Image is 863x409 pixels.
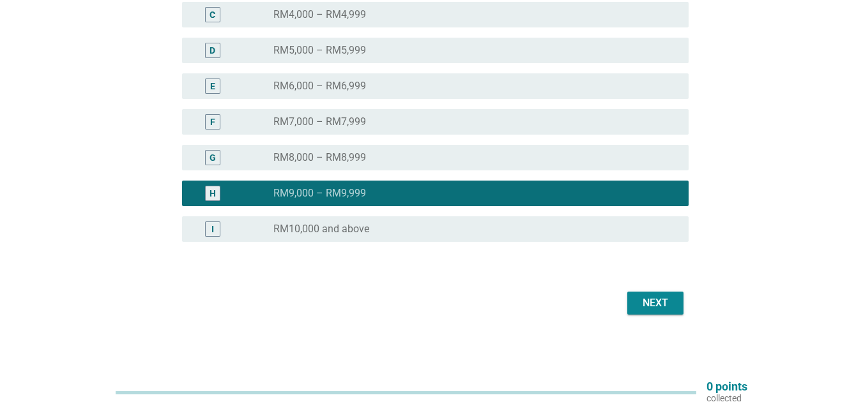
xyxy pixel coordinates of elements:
label: RM8,000 – RM8,999 [273,151,366,164]
p: 0 points [706,381,747,392]
label: RM5,000 – RM5,999 [273,44,366,57]
div: Next [638,295,673,311]
label: RM10,000 and above [273,223,369,235]
div: I [211,223,214,236]
div: C [210,8,215,22]
p: collected [706,392,747,404]
label: RM7,000 – RM7,999 [273,115,366,128]
div: F [210,115,215,129]
div: D [210,44,215,57]
label: RM9,000 – RM9,999 [273,187,366,200]
label: RM4,000 – RM4,999 [273,8,366,21]
div: H [210,187,216,200]
div: E [210,80,215,93]
button: Next [627,292,684,315]
div: G [210,151,216,165]
label: RM6,000 – RM6,999 [273,80,366,93]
